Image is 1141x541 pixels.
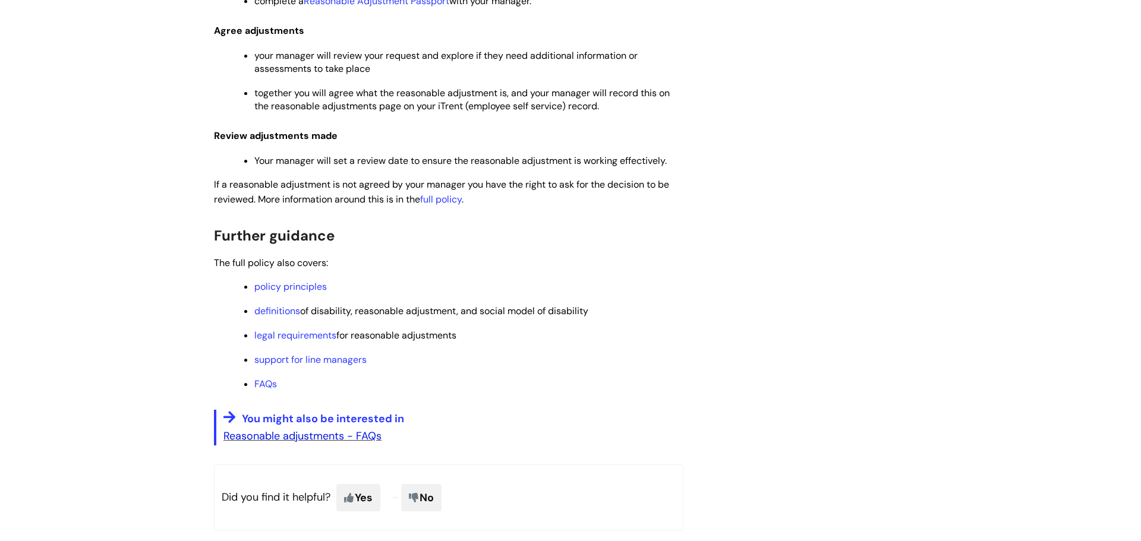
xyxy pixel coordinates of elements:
span: Further guidance [214,226,335,245]
span: Your manager will set a review date to ensure the reasonable adjustment is working effectively. [254,154,667,167]
span: of disability, reasonable adjustment, and social model of disability [254,305,588,317]
span: Agree adjustments [214,24,304,37]
a: policy principles [254,280,327,293]
p: Did you find it helpful? [214,464,683,531]
span: If a reasonable adjustment is not agreed by your manager you have the right to ask for the decisi... [214,178,669,205]
span: Yes [336,484,380,511]
a: Reasonable adjustments - FAQs [223,429,382,443]
span: You might also be interested in [242,412,404,426]
a: legal requirements [254,329,336,341]
span: for reasonable adjustments [254,329,456,341]
a: FAQs [254,378,277,390]
span: The full policy also covers: [214,257,328,269]
span: together you will agree what the reasonable adjustment is, and your manager will record this on t... [254,87,670,112]
a: definitions [254,305,300,317]
a: full policy [420,193,462,205]
span: No [401,484,442,511]
a: support for line managers [254,353,367,366]
span: your manager will review your request and explore if they need additional information or assessme... [254,49,638,75]
span: Review adjustments made [214,129,338,142]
